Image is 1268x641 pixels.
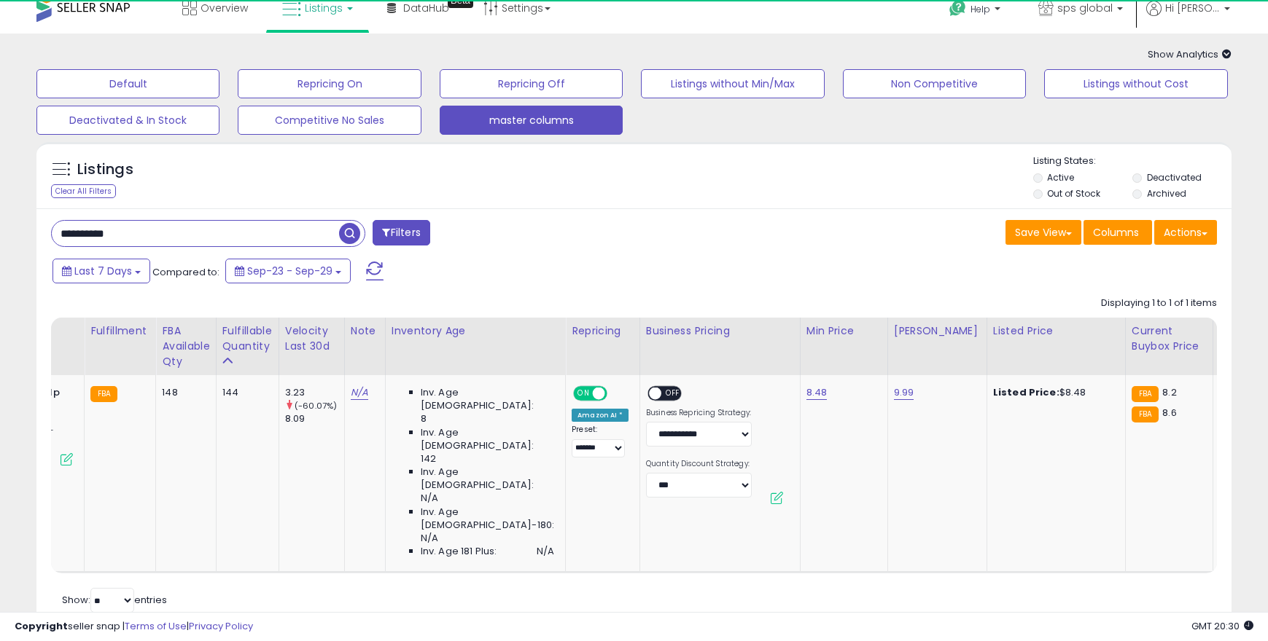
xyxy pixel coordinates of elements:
div: Listed Price [993,323,1119,339]
small: (-60.07%) [295,400,337,412]
div: 8.09 [285,412,344,425]
p: Listing States: [1033,154,1232,168]
button: Actions [1154,220,1217,245]
span: Inv. Age 181 Plus: [421,545,497,558]
div: 144 [222,386,268,399]
span: Compared to: [152,265,219,279]
span: Help [971,3,990,15]
button: Save View [1006,220,1081,245]
div: $8.48 [993,386,1114,399]
span: 8.6 [1162,406,1176,420]
h5: Listings [77,160,133,180]
span: Show Analytics [1148,47,1232,61]
span: 8 [421,412,427,425]
button: Listings without Cost [1044,69,1227,98]
span: 8.2 [1162,385,1176,399]
label: Deactivated [1147,171,1202,184]
div: seller snap | | [15,620,253,634]
span: N/A [537,545,554,558]
div: Fulfillment [90,323,149,339]
small: FBA [1132,406,1159,422]
span: Last 7 Days [74,264,132,278]
a: Terms of Use [125,619,187,633]
span: Columns [1093,225,1139,240]
span: OFF [661,388,685,400]
span: Inv. Age [DEMOGRAPHIC_DATA]-180: [421,506,554,532]
div: Inventory Age [392,323,559,339]
a: Privacy Policy [189,619,253,633]
div: Current Buybox Price [1132,323,1207,354]
span: Hi [PERSON_NAME] [1165,1,1220,15]
a: 8.48 [806,385,828,400]
button: Last 7 Days [52,259,150,283]
span: Show: entries [62,593,167,607]
button: Sep-23 - Sep-29 [225,259,351,283]
small: FBA [90,386,117,402]
strong: Copyright [15,619,68,633]
div: Note [351,323,379,339]
span: Inv. Age [DEMOGRAPHIC_DATA]: [421,465,554,492]
div: FBA Available Qty [162,323,209,369]
button: Listings without Min/Max [641,69,824,98]
div: Fulfillable Quantity [222,323,273,354]
button: Non Competitive [843,69,1026,98]
button: Repricing On [238,69,421,98]
span: N/A [421,532,438,545]
div: Velocity Last 30d [285,323,338,354]
a: Hi [PERSON_NAME] [1146,1,1230,34]
button: master columns [440,106,623,135]
div: Min Price [806,323,882,339]
button: Repricing Off [440,69,623,98]
div: [PERSON_NAME] [894,323,981,339]
span: ON [575,388,593,400]
div: Displaying 1 to 1 of 1 items [1101,296,1217,310]
label: Business Repricing Strategy: [646,408,752,418]
small: FBA [1132,386,1159,402]
label: Archived [1147,187,1186,200]
div: Preset: [572,425,629,457]
span: Inv. Age [DEMOGRAPHIC_DATA]: [421,386,554,412]
div: Amazon AI * [572,409,629,422]
span: Listings [305,1,343,15]
label: Out of Stock [1047,187,1100,200]
div: 148 [162,386,204,399]
span: N/A [421,492,438,505]
button: Deactivated & In Stock [36,106,219,135]
label: Quantity Discount Strategy: [646,459,752,469]
b: Listed Price: [993,385,1059,399]
button: Competitive No Sales [238,106,421,135]
span: Inv. Age [DEMOGRAPHIC_DATA]: [421,426,554,452]
button: Columns [1084,220,1152,245]
div: Business Pricing [646,323,794,339]
span: OFF [605,388,629,400]
div: 3.23 [285,386,344,399]
div: Repricing [572,323,634,339]
span: Sep-23 - Sep-29 [247,264,332,278]
button: Filters [373,220,429,245]
button: Default [36,69,219,98]
div: Clear All Filters [51,184,116,198]
span: DataHub [403,1,449,15]
a: 9.99 [894,385,914,400]
a: N/A [351,385,368,400]
span: Overview [201,1,248,15]
span: 142 [421,452,436,465]
span: 2025-10-7 20:30 GMT [1191,619,1253,633]
span: sps global [1057,1,1113,15]
label: Active [1047,171,1074,184]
